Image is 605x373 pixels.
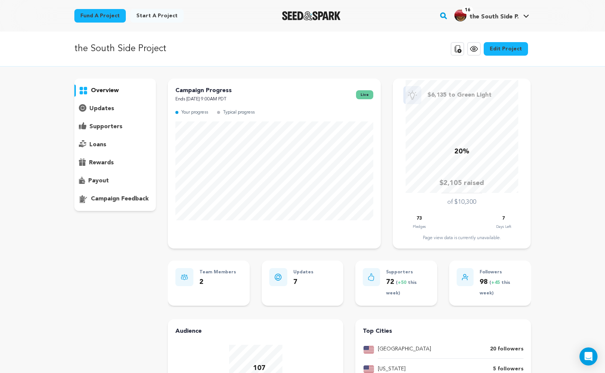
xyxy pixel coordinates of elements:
p: 72 [386,277,430,299]
p: Team Members [199,268,236,277]
p: Your progress [181,108,208,117]
button: supporters [74,121,156,133]
p: Updates [293,268,314,277]
p: [GEOGRAPHIC_DATA] [378,345,431,354]
p: overview [91,86,119,95]
p: of $10,300 [447,198,476,207]
p: updates [89,104,114,113]
span: live [356,90,373,99]
span: +50 [398,281,408,285]
button: overview [74,85,156,97]
p: campaign feedback [91,194,149,203]
a: Edit Project [484,42,528,56]
img: d1017288c9b554b2.jpg [454,9,466,21]
h4: Top Cities [363,327,523,336]
h4: Audience [175,327,336,336]
p: 7 [502,214,505,223]
img: Seed&Spark Logo Dark Mode [282,11,341,20]
p: Days Left [496,223,511,230]
a: Start a project [130,9,184,23]
a: Seed&Spark Homepage [282,11,341,20]
button: campaign feedback [74,193,156,205]
span: ( this week) [386,281,417,296]
button: rewards [74,157,156,169]
span: 16 [462,6,473,14]
span: the South Side P. [469,14,519,20]
a: Fund a project [74,9,126,23]
p: 20 followers [490,345,524,354]
p: 73 [416,214,422,223]
span: ( this week) [480,281,510,296]
button: updates [74,103,156,115]
p: 20% [454,146,469,157]
button: payout [74,175,156,187]
p: 2 [199,277,236,288]
p: Ends [DATE] 9:00AM PDT [175,95,232,104]
div: the South Side P.'s Profile [454,9,519,21]
p: Campaign Progress [175,86,232,95]
span: +45 [491,281,501,285]
p: Followers [480,268,523,277]
button: loans [74,139,156,151]
p: the South Side Project [74,42,166,56]
p: Pledges [413,223,426,230]
p: payout [88,176,109,185]
p: Typical progress [223,108,255,117]
p: Supporters [386,268,430,277]
p: rewards [89,158,114,167]
p: loans [89,140,106,149]
span: the South Side P.'s Profile [453,8,531,24]
p: 7 [293,277,314,288]
p: supporters [89,122,122,131]
div: Page view data is currently unavailable. [400,235,523,241]
a: the South Side P.'s Profile [453,8,531,21]
p: 98 [480,277,523,299]
div: Open Intercom Messenger [579,347,597,365]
